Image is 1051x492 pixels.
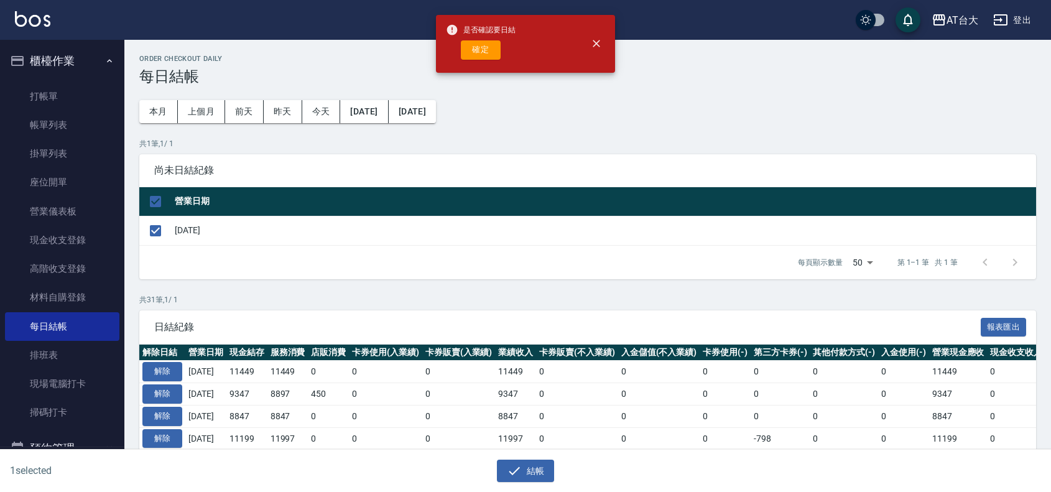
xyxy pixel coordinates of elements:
[700,361,751,383] td: 0
[267,345,308,361] th: 服務消費
[495,383,536,406] td: 9347
[5,139,119,168] a: 掛單列表
[5,369,119,398] a: 現場電腦打卡
[422,383,496,406] td: 0
[583,30,610,57] button: close
[5,398,119,427] a: 掃碼打卡
[929,427,988,450] td: 11199
[618,427,700,450] td: 0
[139,100,178,123] button: 本月
[340,100,388,123] button: [DATE]
[225,100,264,123] button: 前天
[226,345,267,361] th: 現金結存
[139,294,1036,305] p: 共 31 筆, 1 / 1
[5,341,119,369] a: 排班表
[5,254,119,283] a: 高階收支登錄
[185,383,226,406] td: [DATE]
[5,45,119,77] button: 櫃檯作業
[618,361,700,383] td: 0
[226,427,267,450] td: 11199
[5,312,119,341] a: 每日結帳
[422,405,496,427] td: 0
[495,361,536,383] td: 11449
[987,361,1045,383] td: 0
[185,361,226,383] td: [DATE]
[5,283,119,312] a: 材料自購登錄
[5,226,119,254] a: 現金收支登錄
[810,361,878,383] td: 0
[878,345,929,361] th: 入金使用(-)
[618,383,700,406] td: 0
[878,383,929,406] td: 0
[139,138,1036,149] p: 共 1 筆, 1 / 1
[5,168,119,197] a: 座位開單
[308,427,349,450] td: 0
[185,405,226,427] td: [DATE]
[172,187,1036,216] th: 營業日期
[5,197,119,226] a: 營業儀表板
[154,164,1021,177] span: 尚未日結紀錄
[981,320,1027,332] a: 報表匯出
[264,100,302,123] button: 昨天
[929,345,988,361] th: 營業現金應收
[810,383,878,406] td: 0
[308,405,349,427] td: 0
[142,407,182,426] button: 解除
[987,383,1045,406] td: 0
[349,427,422,450] td: 0
[495,427,536,450] td: 11997
[497,460,555,483] button: 結帳
[848,246,877,279] div: 50
[810,405,878,427] td: 0
[751,383,810,406] td: 0
[700,345,751,361] th: 卡券使用(-)
[536,405,618,427] td: 0
[988,9,1036,32] button: 登出
[142,362,182,381] button: 解除
[947,12,978,28] div: AT台大
[226,383,267,406] td: 9347
[878,427,929,450] td: 0
[461,40,501,60] button: 確定
[226,405,267,427] td: 8847
[929,405,988,427] td: 8847
[139,345,185,361] th: 解除日結
[267,361,308,383] td: 11449
[422,361,496,383] td: 0
[267,383,308,406] td: 8897
[349,361,422,383] td: 0
[751,345,810,361] th: 第三方卡券(-)
[495,405,536,427] td: 8847
[700,405,751,427] td: 0
[495,345,536,361] th: 業績收入
[139,55,1036,63] h2: Order checkout daily
[389,100,436,123] button: [DATE]
[5,82,119,111] a: 打帳單
[446,24,516,36] span: 是否確認要日結
[700,427,751,450] td: 0
[5,432,119,465] button: 預約管理
[981,318,1027,337] button: 報表匯出
[185,427,226,450] td: [DATE]
[878,361,929,383] td: 0
[618,405,700,427] td: 0
[618,345,700,361] th: 入金儲值(不入業績)
[897,257,958,268] p: 第 1–1 筆 共 1 筆
[267,405,308,427] td: 8847
[987,427,1045,450] td: 0
[987,345,1045,361] th: 現金收支收入
[154,321,981,333] span: 日結紀錄
[536,361,618,383] td: 0
[178,100,225,123] button: 上個月
[185,345,226,361] th: 營業日期
[302,100,341,123] button: 今天
[751,361,810,383] td: 0
[700,383,751,406] td: 0
[751,427,810,450] td: -798
[139,68,1036,85] h3: 每日結帳
[987,405,1045,427] td: 0
[536,427,618,450] td: 0
[308,345,349,361] th: 店販消費
[349,383,422,406] td: 0
[810,427,878,450] td: 0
